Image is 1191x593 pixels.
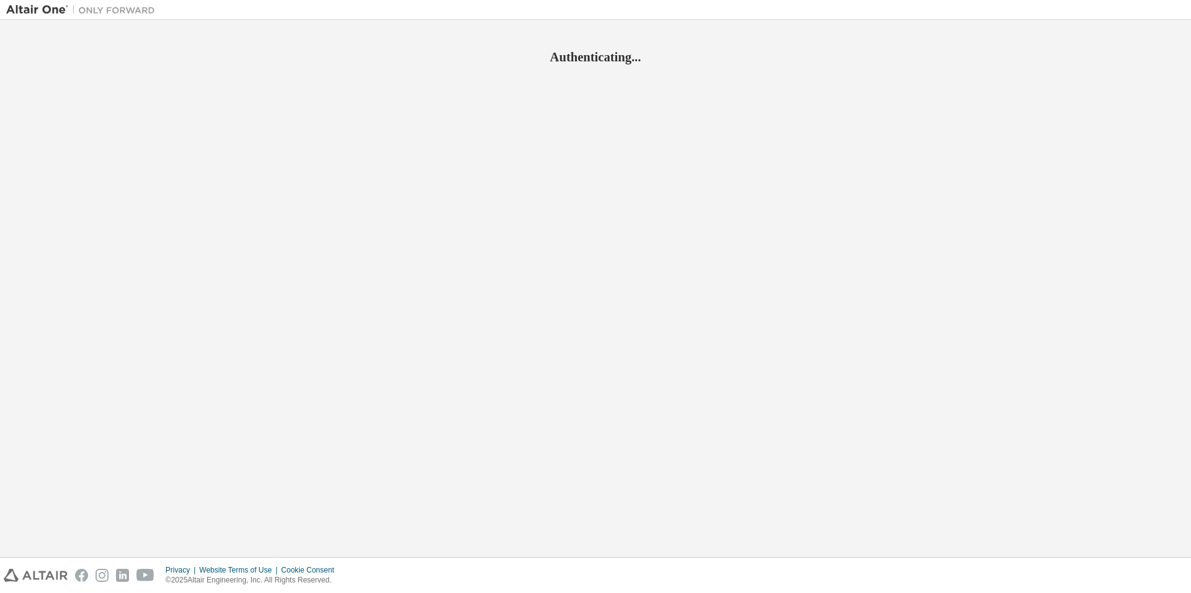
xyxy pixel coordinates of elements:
[166,575,342,586] p: © 2025 Altair Engineering, Inc. All Rights Reserved.
[166,565,199,575] div: Privacy
[281,565,341,575] div: Cookie Consent
[4,569,68,582] img: altair_logo.svg
[116,569,129,582] img: linkedin.svg
[6,4,161,16] img: Altair One
[136,569,154,582] img: youtube.svg
[96,569,109,582] img: instagram.svg
[199,565,281,575] div: Website Terms of Use
[75,569,88,582] img: facebook.svg
[6,49,1185,65] h2: Authenticating...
